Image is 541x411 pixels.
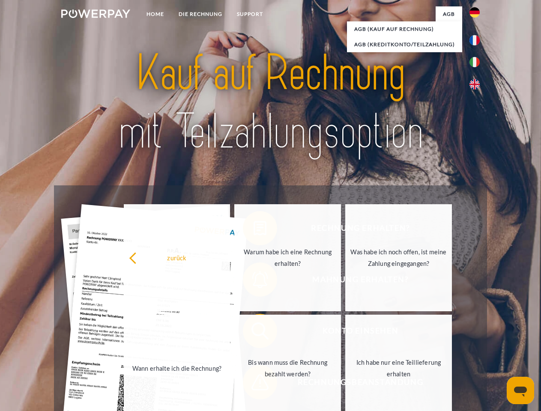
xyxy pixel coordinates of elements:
div: Ich habe nur eine Teillieferung erhalten [350,357,447,380]
img: en [469,79,480,89]
a: AGB (Kreditkonto/Teilzahlung) [347,37,462,52]
div: zurück [129,252,225,263]
a: AGB (Kauf auf Rechnung) [347,21,462,37]
img: logo-powerpay-white.svg [61,9,130,18]
img: it [469,57,480,67]
div: Warum habe ich eine Rechnung erhalten? [239,246,336,269]
iframe: Schaltfläche zum Öffnen des Messaging-Fensters [507,377,534,404]
div: Wann erhalte ich die Rechnung? [129,362,225,374]
a: DIE RECHNUNG [171,6,230,22]
img: title-powerpay_de.svg [82,41,459,164]
div: Bis wann muss die Rechnung bezahlt werden? [239,357,336,380]
a: Home [139,6,171,22]
a: Was habe ich noch offen, ist meine Zahlung eingegangen? [345,204,452,311]
a: agb [436,6,462,22]
img: de [469,7,480,18]
div: Was habe ich noch offen, ist meine Zahlung eingegangen? [350,246,447,269]
img: fr [469,35,480,45]
a: SUPPORT [230,6,270,22]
